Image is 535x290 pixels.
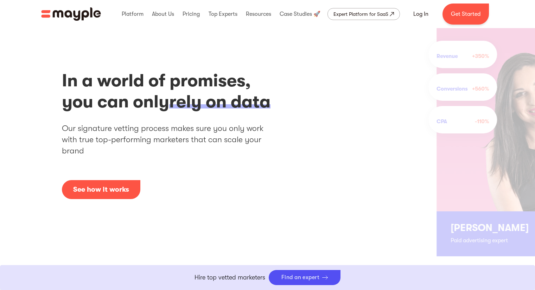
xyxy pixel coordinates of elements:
[207,3,239,25] div: Top Experts
[41,7,101,21] a: home
[120,3,145,25] div: Platform
[451,223,529,233] h2: [PERSON_NAME]
[281,274,320,281] div: Find an expert
[62,180,140,199] a: open lightbox
[150,3,176,25] div: About Us
[62,70,276,112] h1: In a world of promises, you can only
[327,8,400,20] a: Expert Platform for SaaS
[437,53,458,59] h3: Revenue
[244,3,273,25] div: Resources
[62,123,276,157] h2: Our signature vetting process makes sure you only work with true top-performing marketers that ca...
[437,86,467,92] h3: Conversions
[437,118,447,125] h3: CPA
[73,185,129,194] div: See how it works
[405,6,437,22] a: Log In
[475,118,489,125] h3: -110%
[442,4,489,25] a: Get Started
[451,236,529,245] div: Paid advertising expert
[195,273,265,282] p: Hire top vetted marketers
[41,7,101,21] img: Mayple logo
[169,92,270,112] span: rely on data
[181,3,202,25] div: Pricing
[333,10,388,18] div: Expert Platform for SaaS
[472,86,489,92] h3: +560%
[472,53,489,59] h3: +350%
